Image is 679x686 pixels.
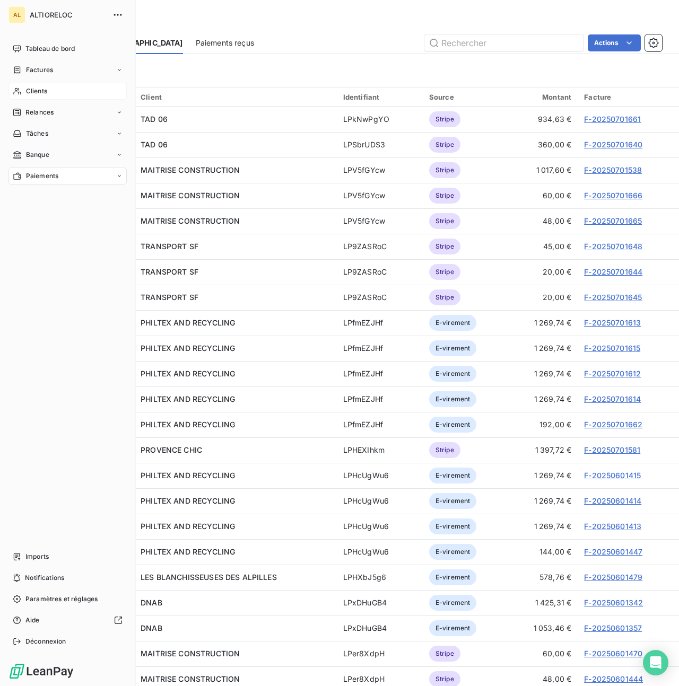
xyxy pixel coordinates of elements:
[26,129,48,138] span: Tâches
[584,674,643,683] a: F-20250601444
[337,386,423,412] td: LPfmEZJHf
[507,183,578,208] td: 60,00 €
[429,93,500,101] div: Source
[337,590,423,615] td: LPxDHuGB4
[507,437,578,463] td: 1 397,72 €
[507,107,578,132] td: 934,63 €
[507,463,578,488] td: 1 269,74 €
[25,573,64,583] span: Notifications
[584,318,641,327] a: F-20250701613
[429,417,477,433] span: E-virement
[429,213,460,229] span: Stripe
[25,615,40,625] span: Aide
[337,208,423,234] td: LPV5fGYcw
[507,234,578,259] td: 45,00 €
[429,391,477,407] span: E-virement
[507,488,578,514] td: 1 269,74 €
[584,623,642,632] a: F-20250601357
[30,11,106,19] span: ALTIORELOC
[141,165,240,174] span: MAITRISE CONSTRUCTION
[141,140,168,149] span: TAD 06
[337,310,423,336] td: LPfmEZJHf
[8,61,127,78] a: Factures
[584,293,642,302] a: F-20250701645
[337,259,423,285] td: LP9ZASRoC
[429,518,477,534] span: E-virement
[196,38,254,48] span: Paiements reçus
[337,488,423,514] td: LPHcUgWu6
[337,234,423,259] td: LP9ZASRoC
[141,547,235,556] span: PHILTEX AND RECYCLING
[507,590,578,615] td: 1 425,31 €
[584,471,641,480] a: F-20250601415
[507,565,578,590] td: 578,76 €
[26,86,47,96] span: Clients
[429,162,460,178] span: Stripe
[507,157,578,183] td: 1 017,60 €
[429,340,477,356] span: E-virement
[643,650,668,675] div: Open Intercom Messenger
[337,412,423,437] td: LPfmEZJHf
[584,140,642,149] a: F-20250701640
[8,146,127,163] a: Banque
[141,344,235,353] span: PHILTEX AND RECYCLING
[584,191,642,200] a: F-20250701666
[141,394,235,403] span: PHILTEX AND RECYCLING
[337,336,423,361] td: LPfmEZJHf
[141,522,235,531] span: PHILTEX AND RECYCLING
[584,93,673,101] div: Facture
[507,361,578,386] td: 1 269,74 €
[584,216,642,225] a: F-20250701665
[141,115,168,124] span: TAD 06
[337,183,423,208] td: LPV5fGYcw
[429,188,460,204] span: Stripe
[8,548,127,565] a: Imports
[507,259,578,285] td: 20,00 €
[584,267,642,276] a: F-20250701644
[507,310,578,336] td: 1 269,74 €
[141,242,198,251] span: TRANSPORT SF
[141,598,162,607] span: DNAB
[141,623,162,632] span: DNAB
[337,615,423,641] td: LPxDHuGB4
[507,641,578,666] td: 60,00 €
[141,471,235,480] span: PHILTEX AND RECYCLING
[25,637,66,646] span: Déconnexion
[584,522,641,531] a: F-20250601413
[26,171,58,181] span: Paiements
[141,318,235,327] span: PHILTEX AND RECYCLING
[141,445,202,454] span: PROVENCE CHIC
[141,649,240,658] span: MAITRISE CONSTRUCTION
[584,573,642,582] a: F-20250601479
[429,569,477,585] span: E-virement
[8,168,127,184] a: Paiements
[8,591,127,608] a: Paramètres et réglages
[584,445,640,454] a: F-20250701581
[141,369,235,378] span: PHILTEX AND RECYCLING
[337,361,423,386] td: LPfmEZJHf
[26,150,49,160] span: Banque
[337,157,423,183] td: LPV5fGYcw
[429,366,477,382] span: E-virement
[584,598,643,607] a: F-20250601342
[584,394,641,403] a: F-20250701614
[584,242,642,251] a: F-20250701648
[343,93,416,101] div: Identifiant
[337,641,423,666] td: LPer8XdpH
[584,420,642,429] a: F-20250701662
[141,216,240,225] span: MAITRISE CONSTRUCTION
[507,386,578,412] td: 1 269,74 €
[8,612,127,629] a: Aide
[8,104,127,121] a: Relances
[25,108,54,117] span: Relances
[584,649,642,658] a: F-20250601470
[584,547,642,556] a: F-20250601447
[429,239,460,254] span: Stripe
[507,132,578,157] td: 360,00 €
[8,40,127,57] a: Tableau de bord
[337,539,423,565] td: LPHcUgWu6
[588,34,641,51] button: Actions
[141,191,240,200] span: MAITRISE CONSTRUCTION
[337,463,423,488] td: LPHcUgWu6
[141,573,277,582] span: LES BLANCHISSEUSES DES ALPILLES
